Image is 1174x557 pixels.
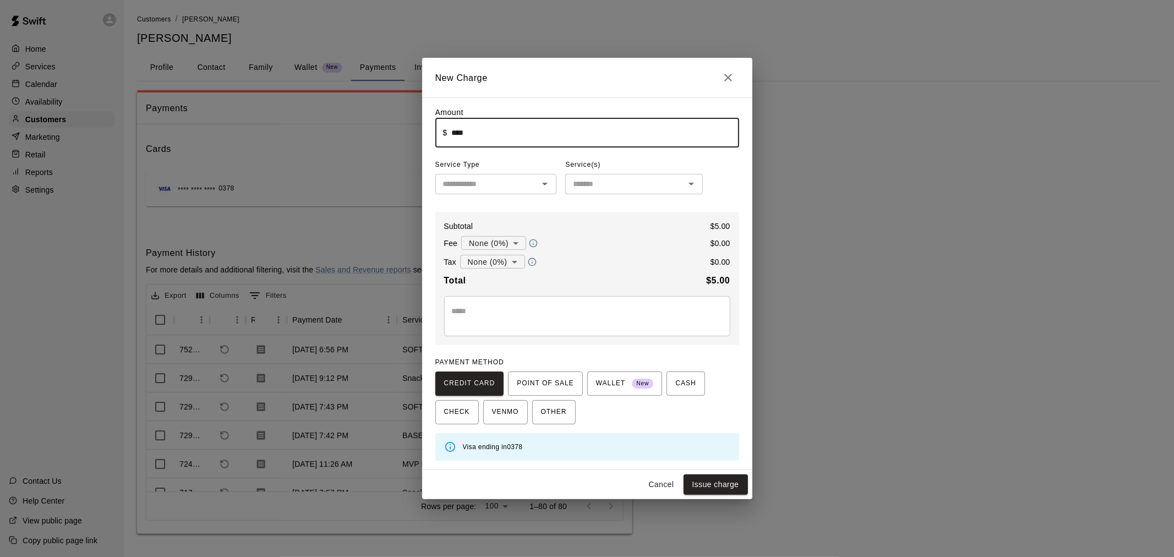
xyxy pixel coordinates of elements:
div: None (0%) [460,252,525,272]
span: Visa ending in 0378 [463,443,523,451]
p: Tax [444,256,456,267]
p: Fee [444,238,458,249]
button: Open [537,176,553,192]
b: $ 5.00 [706,276,730,285]
p: $ [443,127,447,138]
button: WALLET New [587,372,663,396]
button: Open [684,176,699,192]
span: PAYMENT METHOD [435,358,504,366]
span: VENMO [492,403,519,421]
span: CASH [675,375,696,392]
label: Amount [435,108,464,117]
p: $ 0.00 [711,256,730,267]
button: POINT OF SALE [508,372,582,396]
div: None (0%) [461,233,526,253]
span: WALLET [596,375,654,392]
button: Issue charge [684,474,748,495]
span: OTHER [541,403,567,421]
button: Cancel [644,474,679,495]
span: CREDIT CARD [444,375,495,392]
p: $ 5.00 [711,221,730,232]
button: OTHER [532,400,576,424]
button: Close [717,67,739,89]
p: $ 0.00 [711,238,730,249]
span: Service(s) [565,156,600,174]
h2: New Charge [422,58,752,97]
span: CHECK [444,403,470,421]
button: VENMO [483,400,528,424]
button: CASH [667,372,705,396]
span: Service Type [435,156,557,174]
p: Subtotal [444,221,473,232]
span: New [632,376,653,391]
button: CHECK [435,400,479,424]
b: Total [444,276,466,285]
button: CREDIT CARD [435,372,504,396]
span: POINT OF SALE [517,375,574,392]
